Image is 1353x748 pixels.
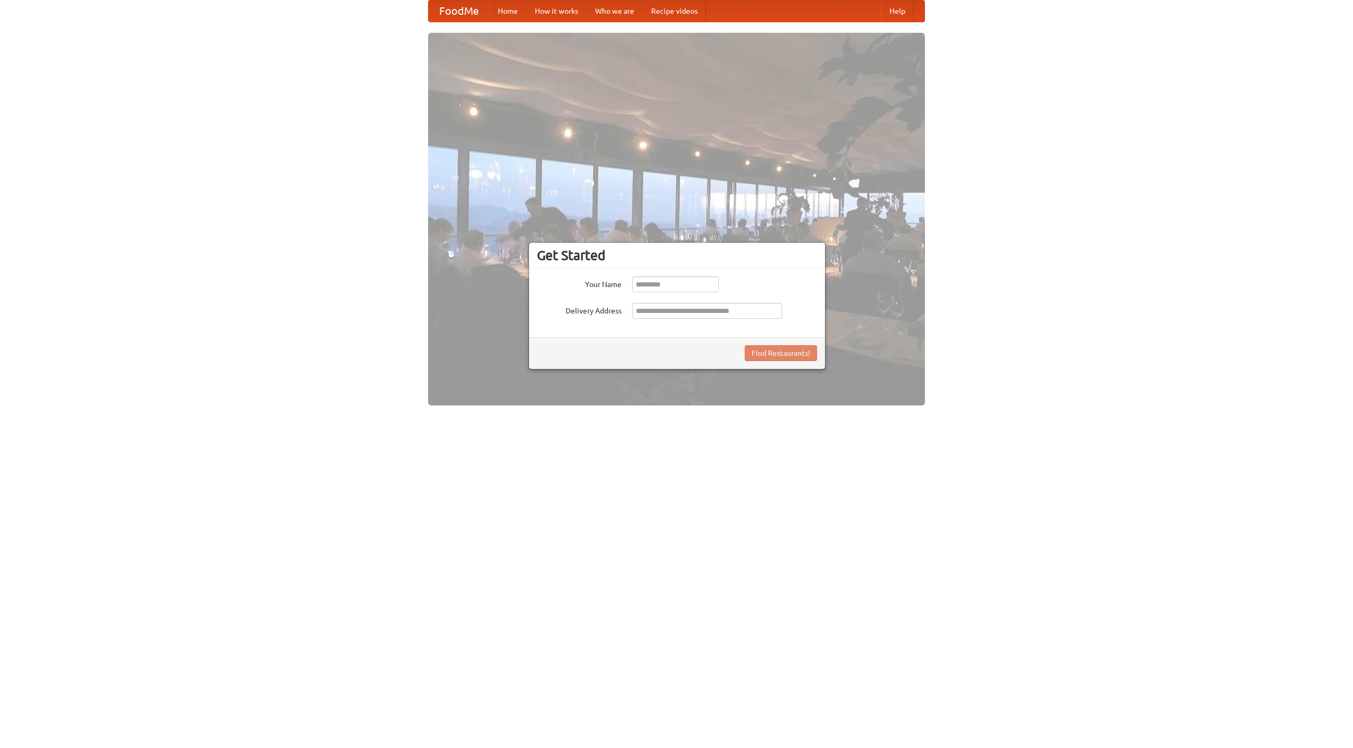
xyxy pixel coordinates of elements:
a: Who we are [587,1,643,22]
label: Delivery Address [537,303,622,316]
a: How it works [526,1,587,22]
a: Recipe videos [643,1,706,22]
h3: Get Started [537,247,817,263]
a: Help [881,1,914,22]
a: FoodMe [429,1,489,22]
a: Home [489,1,526,22]
label: Your Name [537,276,622,290]
button: Find Restaurants! [745,345,817,361]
